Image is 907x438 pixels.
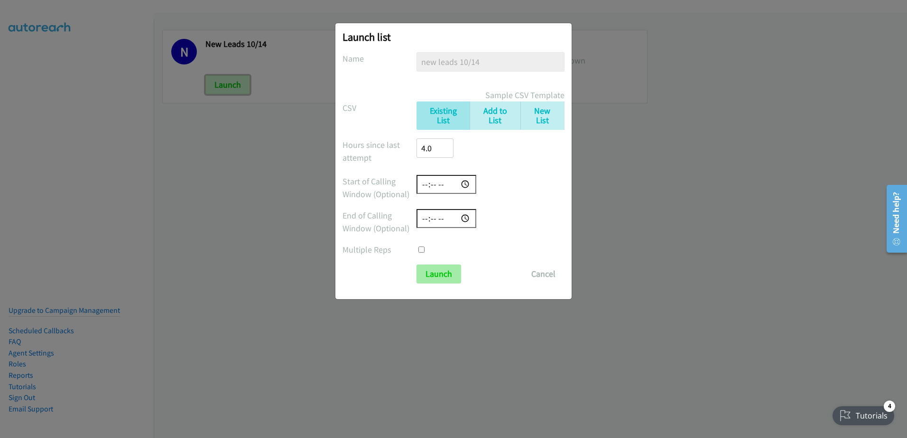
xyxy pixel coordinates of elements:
button: Cancel [522,265,565,283]
a: New List [520,101,565,130]
label: Name [342,52,416,65]
iframe: Resource Center [879,181,907,256]
label: Start of Calling Window (Optional) [342,175,416,201]
label: CSV [342,101,416,114]
label: Hours since last attempt [342,138,416,164]
input: Launch [416,265,461,283]
a: Sample CSV Template [485,89,565,101]
iframe: Checklist [827,397,900,431]
label: End of Calling Window (Optional) [342,209,416,235]
a: Add to List [470,101,520,130]
a: Existing List [416,101,470,130]
h2: Launch list [342,30,565,44]
label: Multiple Reps [342,243,416,256]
